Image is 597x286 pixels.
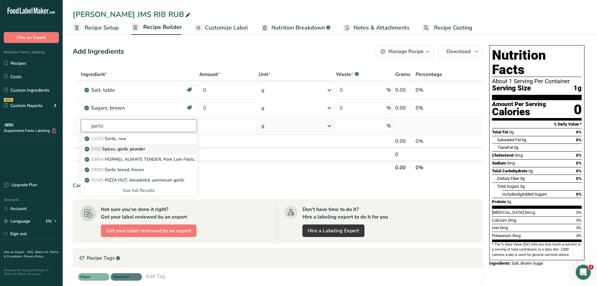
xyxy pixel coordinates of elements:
div: 0.00 [395,138,413,145]
div: 0% [416,138,453,145]
div: g [261,104,264,112]
span: Recipe Builder [143,23,182,31]
span: 0g [507,199,511,204]
div: Not sure you've done it right? Get your label reviewed by an expert [101,206,187,221]
span: 0g [517,192,522,197]
a: 21525PIZZA HUT, breadstick, parmesan garlic [81,175,197,185]
a: Hire an Expert . [4,250,26,254]
div: Add Ingredients [73,46,124,57]
a: Privacy Policy [24,254,44,259]
span: 0g [509,130,514,134]
span: Calcium [492,218,507,223]
div: Waste [336,71,359,78]
div: See full Results [86,187,192,194]
span: Get your label reviewed by an expert [106,227,191,235]
a: Language [4,216,30,227]
th: 0.00 [394,161,414,174]
span: 21525 [91,177,103,183]
span: 0% [576,210,582,215]
button: Hire an Expert [4,32,59,43]
iframe: Intercom live chat [576,265,591,280]
span: 0% [576,225,582,230]
span: Percentage [416,71,442,78]
span: Total Sugars [497,184,519,189]
span: 0mcg [525,210,535,215]
div: 0.00 [395,104,413,112]
span: Notes & Attachments [353,24,410,32]
div: See full Results [81,185,197,196]
span: Saturated Fat [497,138,521,142]
span: 2020 [91,146,101,152]
span: Includes Added Sugars [502,192,547,197]
span: Serving Size [492,84,531,92]
div: Manage Recipe [388,48,424,55]
span: Salt, Brown Sugar [512,261,543,266]
span: 1 [589,265,594,270]
div: About 1 Serving Per Container [492,78,582,84]
a: 11215Garlic, raw [81,133,197,144]
div: NEW [4,98,13,102]
span: Iron [492,225,499,230]
span: Protein [492,199,506,204]
a: Nutrition Breakdown [261,21,330,35]
span: Nutrition Breakdown [271,24,325,32]
div: Custom Reports [4,102,43,109]
p: Spices, garlic powder [86,146,145,152]
a: Recipe Builder [131,20,182,35]
th: Net Totals [80,161,394,174]
th: 0% [414,161,454,174]
span: 0g [528,169,533,173]
span: Ingredients: [489,261,511,266]
div: Salt, table [91,86,170,94]
span: 0mg [500,225,508,230]
span: 0mg [515,153,523,158]
a: Terms & Conditions . [4,250,59,259]
span: Grams [395,71,411,78]
div: Sugars, brown [91,104,170,112]
span: 0g [522,138,526,142]
span: 10854 [91,156,103,162]
span: 0% [576,138,582,142]
div: Powered By FoodLabelMaker © 2025 All Rights Reserved [4,268,59,276]
span: 0% [576,176,582,181]
a: Hire a Labeling Expert [302,224,364,237]
span: 0% [576,130,582,134]
span: Download [447,48,470,55]
div: Can't find your ingredient? [73,182,483,189]
div: [PERSON_NAME] JMS RIB RUB [73,9,192,20]
a: About Us . [35,250,50,254]
span: 1g [573,84,582,92]
span: 0% [576,218,582,223]
span: 0% [576,233,582,238]
section: % Daily Value * [492,121,582,128]
span: [MEDICAL_DATA] [492,210,524,215]
button: Get your label reviewed by an expert [101,224,196,237]
span: Potassium [492,233,511,238]
input: Add Ingredient [81,120,197,132]
span: 0mg [507,161,515,165]
a: 10854HORMEL ALWAYS TENDER, Pork Loin Filets, Lemon Garlic-Flavored [81,154,197,165]
h1: Nutrition Facts [492,48,582,77]
a: FAQ . [27,250,35,254]
div: g [261,122,264,130]
section: * The % Daily Value (DV) tells you how much a nutrient in a serving of food contributes to a dail... [492,242,582,257]
p: Garlic bread, frozen [86,166,144,173]
span: 0% [576,153,582,158]
button: Manage Recipe [375,45,434,58]
div: 0% [416,104,453,112]
span: 0g [520,184,525,189]
span: Vegan [80,274,102,280]
p: Garlic, raw [86,135,126,142]
a: Recipe Costing [422,21,472,35]
i: Trans [497,145,507,150]
span: 18963 [91,167,103,173]
div: Upgrade Plan [4,182,37,188]
div: EN [46,218,59,225]
a: 18963Garlic bread, frozen [81,165,197,175]
div: 0 [395,151,413,158]
span: Vegeterian [113,274,134,280]
span: 0% [576,161,582,165]
span: Sodium [492,161,506,165]
span: Recipe Costing [434,24,472,32]
span: Amount [199,71,220,78]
